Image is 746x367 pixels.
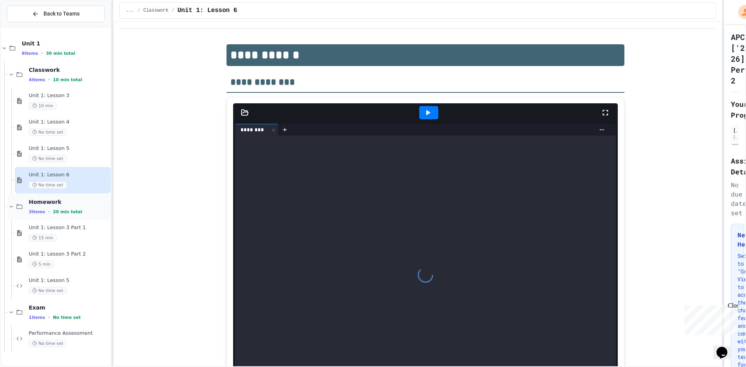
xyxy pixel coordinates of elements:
[731,155,739,177] h2: Assignment Details
[731,180,739,217] div: No due date set
[29,261,54,268] span: 5 min
[29,330,109,337] span: Performance Assessment
[7,5,105,22] button: Back to Teams
[48,77,50,83] span: •
[29,77,45,82] span: 4 items
[41,50,43,56] span: •
[29,340,67,347] span: No time set
[733,127,737,134] div: [PERSON_NAME]
[138,7,140,14] span: /
[29,92,109,99] span: Unit 1: Lesson 3
[733,134,737,140] div: [PERSON_NAME][EMAIL_ADDRESS][DOMAIN_NAME]
[126,7,134,14] span: ...
[48,209,50,215] span: •
[29,304,109,311] span: Exam
[3,3,54,49] div: Chat with us now!Close
[44,10,80,18] span: Back to Teams
[29,198,109,205] span: Homework
[29,119,109,125] span: Unit 1: Lesson 4
[29,315,45,320] span: 1 items
[29,181,67,189] span: No time set
[29,209,45,214] span: 3 items
[29,251,109,257] span: Unit 1: Lesson 3 Part 2
[29,234,57,242] span: 15 min
[29,155,67,162] span: No time set
[29,224,109,231] span: Unit 1: Lesson 3 Part 1
[22,51,38,56] span: 8 items
[731,99,739,120] h2: Your Progress
[53,315,81,320] span: No time set
[682,302,738,335] iframe: chat widget
[29,102,57,110] span: 10 min
[29,287,67,294] span: No time set
[29,129,67,136] span: No time set
[48,314,50,320] span: •
[143,7,169,14] span: Classwork
[29,277,109,284] span: Unit 1: Lesson 5
[29,66,109,73] span: Classwork
[29,172,109,178] span: Unit 1: Lesson 6
[172,7,174,14] span: /
[46,51,75,56] span: 30 min total
[713,336,738,359] iframe: chat widget
[22,40,109,47] span: Unit 1
[178,6,237,15] span: Unit 1: Lesson 6
[53,77,82,82] span: 10 min total
[53,209,82,214] span: 20 min total
[29,145,109,152] span: Unit 1: Lesson 5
